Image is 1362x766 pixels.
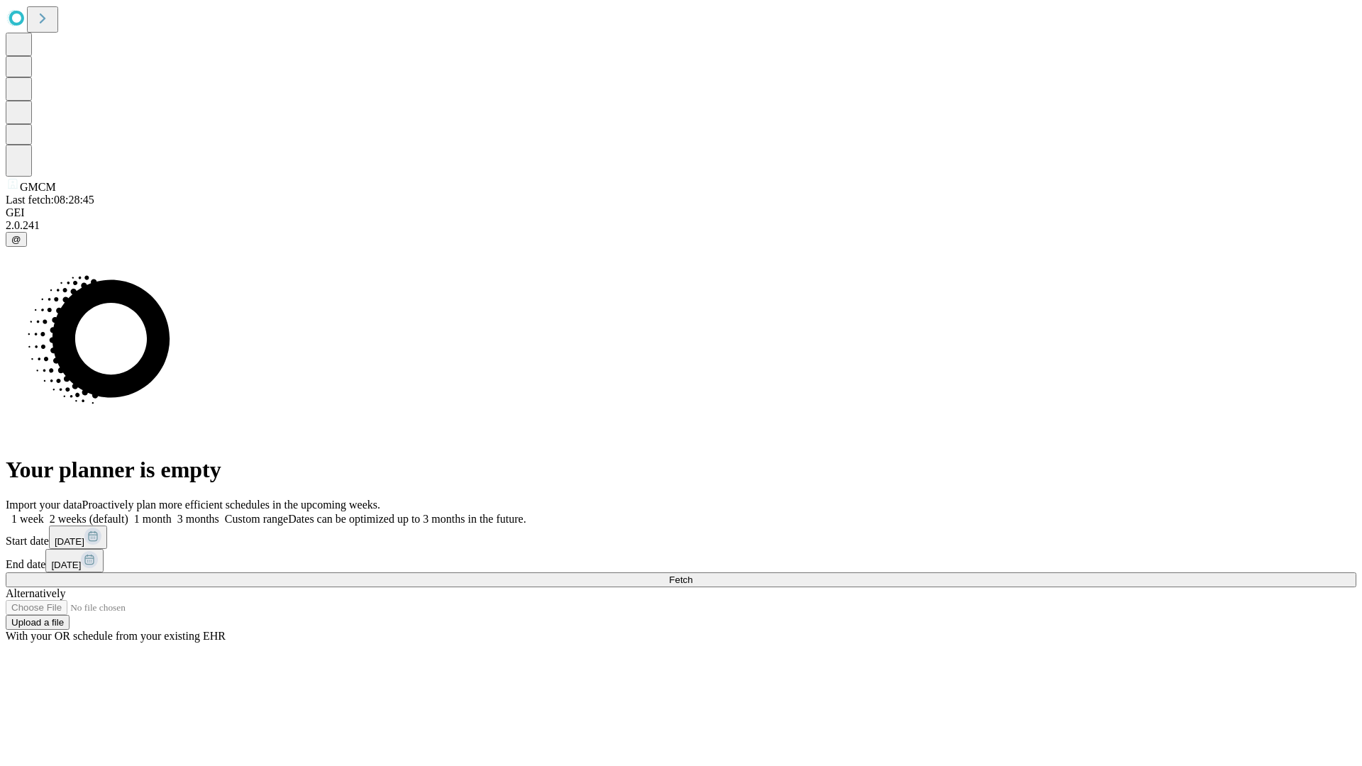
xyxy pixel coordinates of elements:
[51,560,81,570] span: [DATE]
[49,526,107,549] button: [DATE]
[6,499,82,511] span: Import your data
[6,549,1356,572] div: End date
[225,513,288,525] span: Custom range
[6,526,1356,549] div: Start date
[177,513,219,525] span: 3 months
[669,574,692,585] span: Fetch
[6,219,1356,232] div: 2.0.241
[6,572,1356,587] button: Fetch
[11,513,44,525] span: 1 week
[6,194,94,206] span: Last fetch: 08:28:45
[6,615,70,630] button: Upload a file
[20,181,56,193] span: GMCM
[45,549,104,572] button: [DATE]
[55,536,84,547] span: [DATE]
[6,630,226,642] span: With your OR schedule from your existing EHR
[6,232,27,247] button: @
[6,206,1356,219] div: GEI
[11,234,21,245] span: @
[50,513,128,525] span: 2 weeks (default)
[6,587,65,599] span: Alternatively
[82,499,380,511] span: Proactively plan more efficient schedules in the upcoming weeks.
[134,513,172,525] span: 1 month
[6,457,1356,483] h1: Your planner is empty
[288,513,526,525] span: Dates can be optimized up to 3 months in the future.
